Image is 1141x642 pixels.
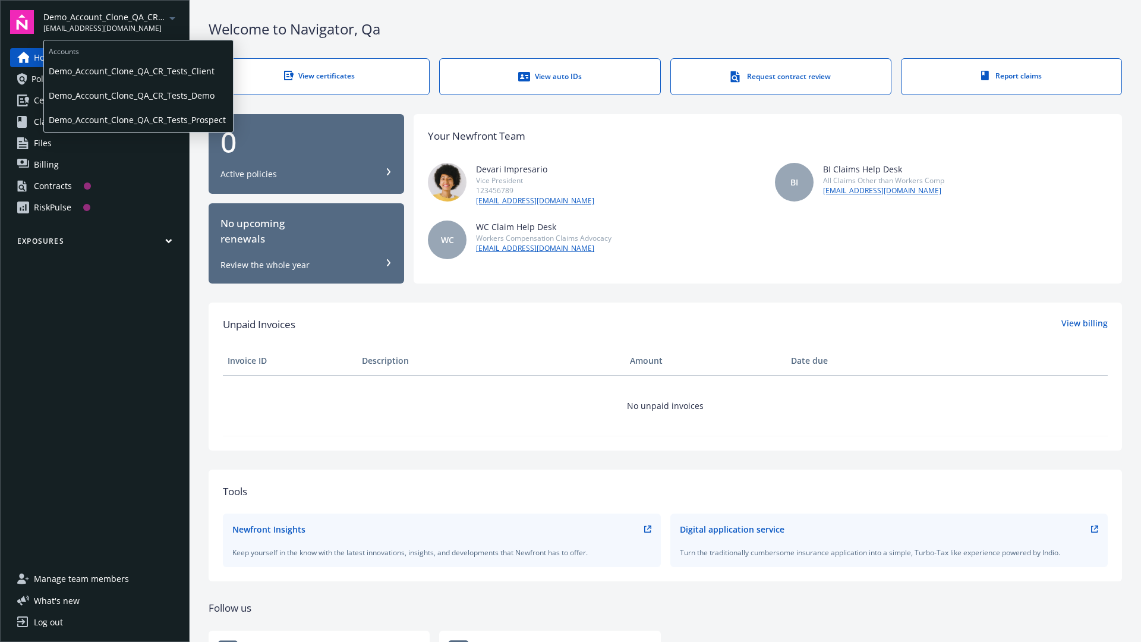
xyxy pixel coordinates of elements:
[10,91,179,110] a: Certificates
[10,155,179,174] a: Billing
[220,259,310,271] div: Review the whole year
[695,71,867,83] div: Request contract review
[10,10,34,34] img: navigator-logo.svg
[49,108,228,132] span: Demo_Account_Clone_QA_CR_Tests_Prospect
[439,58,660,95] a: View auto IDs
[44,40,233,59] span: Accounts
[680,523,784,536] div: Digital application service
[209,58,430,95] a: View certificates
[220,128,392,156] div: 0
[925,71,1098,81] div: Report claims
[10,236,179,251] button: Exposures
[476,163,594,175] div: Devari Impresario
[464,71,636,83] div: View auto IDs
[823,185,944,196] a: [EMAIL_ADDRESS][DOMAIN_NAME]
[209,19,1122,39] div: Welcome to Navigator , Qa
[34,198,71,217] div: RiskPulse
[223,317,295,332] span: Unpaid Invoices
[209,600,1122,616] div: Follow us
[476,196,594,206] a: [EMAIL_ADDRESS][DOMAIN_NAME]
[10,594,99,607] button: What's new
[476,185,594,196] div: 123456789
[43,11,165,23] span: Demo_Account_Clone_QA_CR_Tests_Prospect
[10,198,179,217] a: RiskPulse
[223,347,357,375] th: Invoice ID
[357,347,625,375] th: Description
[31,70,61,89] span: Policies
[441,234,454,246] span: WC
[34,48,57,67] span: Home
[10,134,179,153] a: Files
[823,175,944,185] div: All Claims Other than Workers Comp
[625,347,786,375] th: Amount
[476,233,612,243] div: Workers Compensation Claims Advocacy
[43,23,165,34] span: [EMAIL_ADDRESS][DOMAIN_NAME]
[49,83,228,108] span: Demo_Account_Clone_QA_CR_Tests_Demo
[223,375,1108,436] td: No unpaid invoices
[428,128,525,144] div: Your Newfront Team
[476,175,594,185] div: Vice President
[223,484,1108,499] div: Tools
[10,70,179,89] a: Policies
[232,547,651,558] div: Keep yourself in the know with the latest innovations, insights, and developments that Newfront h...
[476,243,612,254] a: [EMAIL_ADDRESS][DOMAIN_NAME]
[233,71,405,81] div: View certificates
[220,168,277,180] div: Active policies
[823,163,944,175] div: BI Claims Help Desk
[476,221,612,233] div: WC Claim Help Desk
[670,58,891,95] a: Request contract review
[34,177,72,196] div: Contracts
[786,347,921,375] th: Date due
[34,613,63,632] div: Log out
[1061,317,1108,332] a: View billing
[232,523,305,536] div: Newfront Insights
[680,547,1099,558] div: Turn the traditionally cumbersome insurance application into a simple, Turbo-Tax like experience ...
[790,176,798,188] span: BI
[49,59,228,83] span: Demo_Account_Clone_QA_CR_Tests_Client
[428,163,467,202] img: photo
[34,112,61,131] span: Claims
[10,48,179,67] a: Home
[10,569,179,588] a: Manage team members
[34,155,59,174] span: Billing
[10,177,179,196] a: Contracts
[10,112,179,131] a: Claims
[209,203,404,284] button: No upcomingrenewalsReview the whole year
[34,134,52,153] span: Files
[901,58,1122,95] a: Report claims
[34,569,129,588] span: Manage team members
[34,91,78,110] span: Certificates
[34,594,80,607] span: What ' s new
[165,11,179,25] a: arrowDropDown
[220,216,392,247] div: No upcoming renewals
[43,10,179,34] button: Demo_Account_Clone_QA_CR_Tests_Prospect[EMAIL_ADDRESS][DOMAIN_NAME]arrowDropDown
[209,114,404,194] button: 0Active policies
